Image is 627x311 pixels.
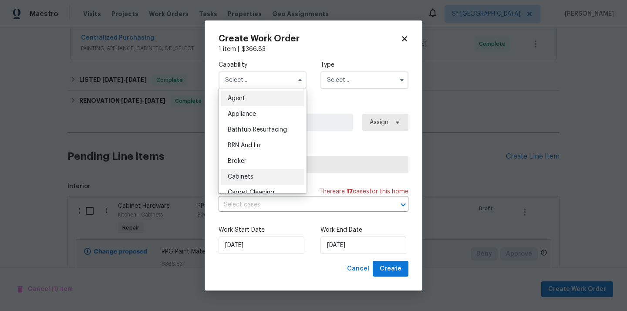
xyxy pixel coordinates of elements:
span: Cabinets [228,174,253,180]
span: Select trade partner [226,160,401,169]
input: Select... [219,71,307,89]
span: Appliance [228,111,256,117]
h2: Create Work Order [219,34,401,43]
span: Assign [370,118,388,127]
span: 17 [347,189,353,195]
button: Show options [397,75,407,85]
span: Broker [228,158,246,164]
span: BRN And Lrr [228,142,261,149]
label: Work Start Date [219,226,307,234]
label: Trade Partner [219,145,408,154]
input: M/D/YYYY [219,237,304,254]
span: $ 366.83 [242,46,266,52]
span: Carpet Cleaning [228,189,274,196]
div: 1 item | [219,45,408,54]
input: Select... [320,71,408,89]
label: Capability [219,61,307,69]
span: Bathtub Resurfacing [228,127,287,133]
span: Agent [228,95,245,101]
label: Type [320,61,408,69]
button: Open [397,199,409,211]
span: Create [380,264,401,274]
input: M/D/YYYY [320,237,406,254]
label: Work Order Manager [219,103,408,112]
input: Select cases [219,198,384,212]
button: Cancel [344,261,373,277]
label: Work End Date [320,226,408,234]
span: There are case s for this home [319,187,408,196]
button: Create [373,261,408,277]
button: Hide options [295,75,305,85]
span: Cancel [347,264,369,274]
